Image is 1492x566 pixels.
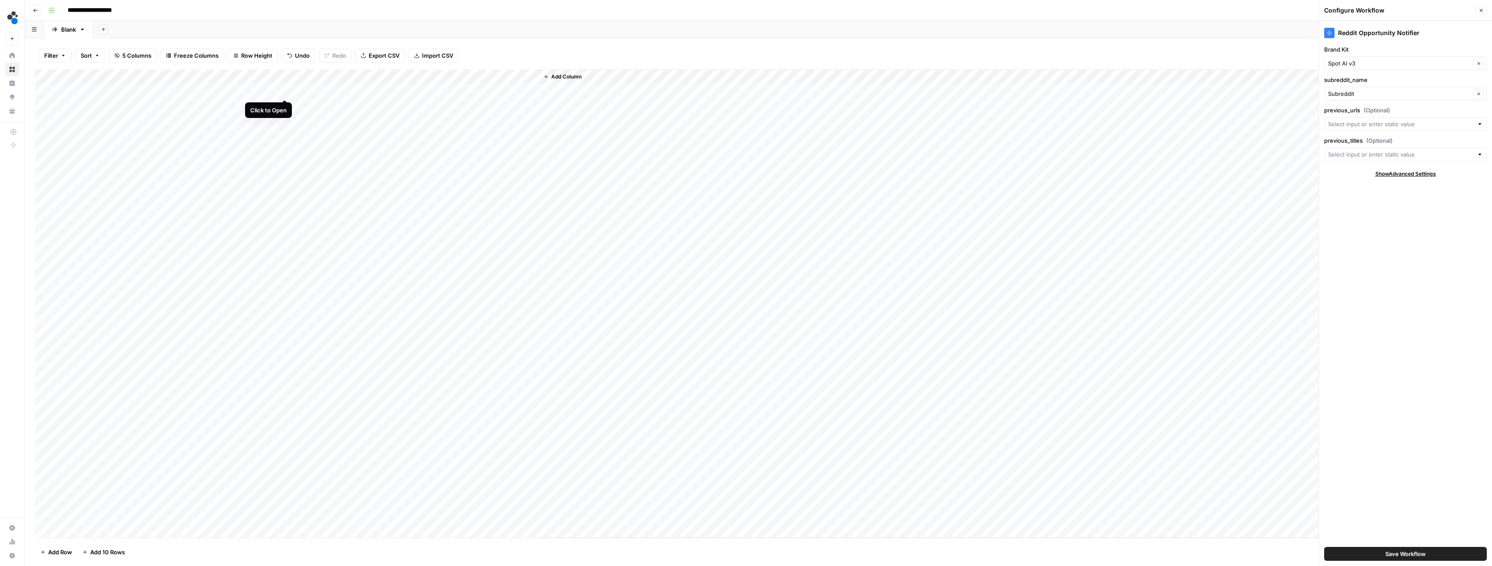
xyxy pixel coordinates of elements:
span: Show Advanced Settings [1375,170,1436,178]
button: Sort [75,49,105,62]
span: (Optional) [1366,136,1393,145]
label: previous_titles [1324,136,1487,145]
span: (Optional) [1364,106,1390,115]
button: Row Height [228,49,278,62]
a: Opportunities [5,90,19,104]
button: Add 10 Rows [77,545,130,559]
span: Add Row [48,548,72,556]
span: Add 10 Rows [90,548,125,556]
button: Redo [319,49,352,62]
button: Save Workflow [1324,547,1487,561]
button: Import CSV [409,49,459,62]
button: Add Column [540,71,585,82]
span: Freeze Columns [174,51,219,60]
button: Workspace: spot.ai [5,7,19,29]
span: 5 Columns [122,51,151,60]
button: Export CSV [355,49,405,62]
a: Home [5,49,19,62]
a: Browse [5,62,19,76]
span: Redo [332,51,346,60]
input: Select input or enter static value [1328,150,1473,159]
a: Settings [5,521,19,535]
a: Usage [5,535,19,549]
span: Filter [44,51,58,60]
label: subreddit_name [1324,75,1487,84]
input: Spot AI v3 [1328,59,1471,68]
span: Undo [295,51,310,60]
span: Row Height [241,51,272,60]
button: 5 Columns [109,49,157,62]
input: Subreddit [1328,89,1471,98]
span: Add Column [551,73,582,81]
button: Freeze Columns [160,49,224,62]
img: spot.ai Logo [5,10,21,26]
span: Sort [81,51,92,60]
div: Reddit Opportunity Notifier [1324,28,1487,38]
span: Import CSV [422,51,453,60]
button: Help + Support [5,549,19,563]
button: Add Row [35,545,77,559]
input: Select input or enter static value [1328,120,1473,128]
button: Filter [39,49,72,62]
a: Your Data [5,104,19,118]
span: Save Workflow [1385,550,1426,558]
div: Click to Open [250,106,287,115]
a: Insights [5,76,19,90]
span: Export CSV [369,51,399,60]
a: Blank [44,21,93,38]
label: previous_urls [1324,106,1487,115]
label: Brand Kit [1324,45,1487,54]
div: Blank [61,25,76,34]
button: Undo [281,49,315,62]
